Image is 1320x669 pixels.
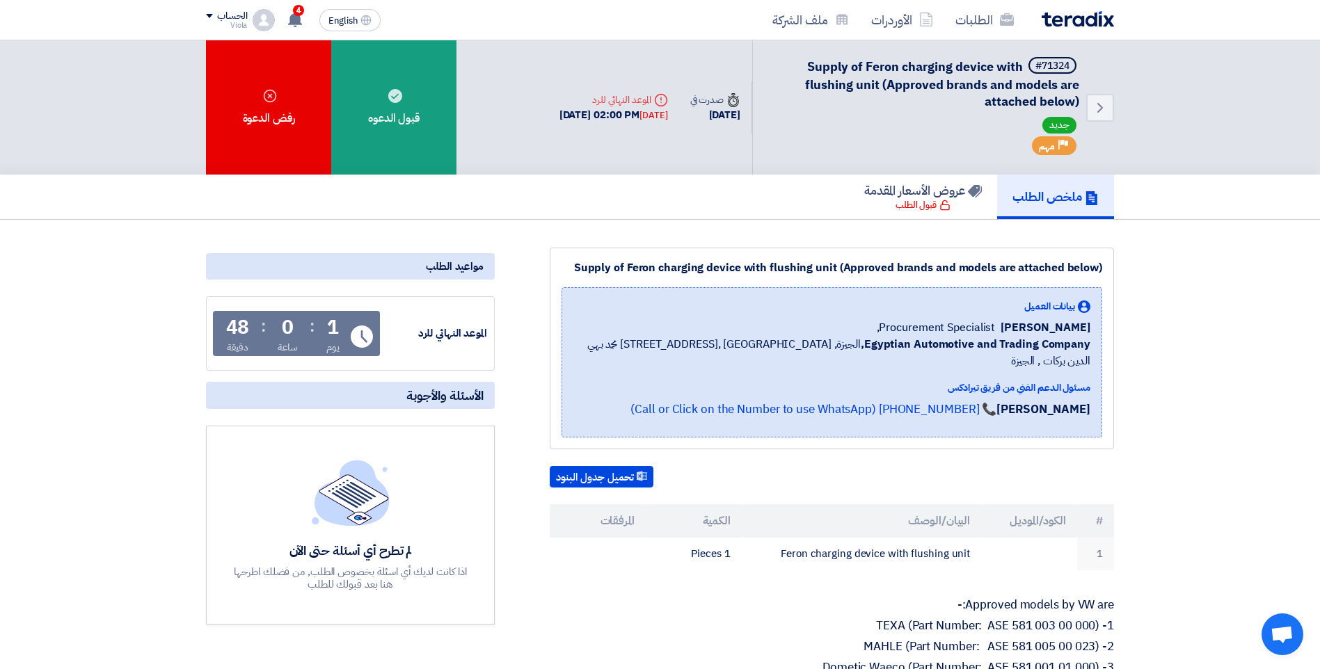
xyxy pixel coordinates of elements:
[690,107,740,123] div: [DATE]
[559,92,668,107] div: الموعد النهائي للرد
[742,504,982,538] th: البيان/الوصف
[232,542,469,558] div: لم تطرح أي أسئلة حتى الآن
[550,466,653,488] button: تحميل جدول البنود
[1035,61,1069,71] div: #71324
[573,380,1090,395] div: مسئول الدعم الفني من فريق تيرادكس
[559,107,668,123] div: [DATE] 02:00 PM
[981,504,1077,538] th: الكود/الموديل
[261,314,266,339] div: :
[861,336,1090,353] b: Egyptian Automotive and Trading Company,
[232,565,469,590] div: اذا كانت لديك أي اسئلة بخصوص الطلب, من فضلك اطرحها هنا بعد قبولك للطلب
[310,314,315,339] div: :
[1077,504,1114,538] th: #
[1039,140,1055,153] span: مهم
[1042,11,1114,27] img: Teradix logo
[227,340,248,355] div: دقيقة
[406,387,484,403] span: الأسئلة والأجوبة
[312,460,390,525] img: empty_state_list.svg
[1262,613,1303,655] div: Open chat
[217,10,247,22] div: الحساب
[253,9,275,31] img: profile_test.png
[550,640,1114,654] p: 2- MAHLE (Part Number: ASE 581 005 00 023)
[646,538,742,570] td: 1 Pieces
[742,538,982,570] td: Feron charging device with flushing unit
[860,3,944,36] a: الأوردرات
[877,319,996,336] span: Procurement Specialist,
[328,16,358,26] span: English
[327,318,339,337] div: 1
[278,340,298,355] div: ساعة
[550,504,646,538] th: المرفقات
[1024,299,1075,314] span: بيانات العميل
[282,318,294,337] div: 0
[383,325,487,341] div: الموعد النهائي للرد
[550,598,1114,612] p: Approved models by VW are:-
[206,22,247,29] div: Viola
[550,619,1114,633] p: 1- TEXA (Part Number: ASE 581 003 00 000)
[761,3,860,36] a: ملف الشركة
[770,57,1079,110] h5: Supply of Feron charging device with flushing unit (Approved brands and models are attached below)
[573,336,1090,369] span: الجيزة, [GEOGRAPHIC_DATA] ,[STREET_ADDRESS] محمد بهي الدين بركات , الجيزة
[896,198,951,212] div: قبول الطلب
[690,92,740,107] div: صدرت في
[996,401,1090,418] strong: [PERSON_NAME]
[226,318,250,337] div: 48
[562,259,1102,276] div: Supply of Feron charging device with flushing unit (Approved brands and models are attached below)
[805,57,1079,111] span: Supply of Feron charging device with flushing unit (Approved brands and models are attached below)
[630,401,996,418] a: 📞 [PHONE_NUMBER] (Call or Click on the Number to use WhatsApp)
[206,253,495,280] div: مواعيد الطلب
[997,175,1114,219] a: ملخص الطلب
[646,504,742,538] th: الكمية
[319,9,381,31] button: English
[1012,188,1099,204] h5: ملخص الطلب
[326,340,340,355] div: يوم
[849,175,997,219] a: عروض الأسعار المقدمة قبول الطلب
[1042,117,1076,134] span: جديد
[864,182,982,198] h5: عروض الأسعار المقدمة
[206,40,331,175] div: رفض الدعوة
[639,108,667,122] div: [DATE]
[1077,538,1114,570] td: 1
[1001,319,1090,336] span: [PERSON_NAME]
[331,40,456,175] div: قبول الدعوه
[293,5,304,16] span: 4
[944,3,1025,36] a: الطلبات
